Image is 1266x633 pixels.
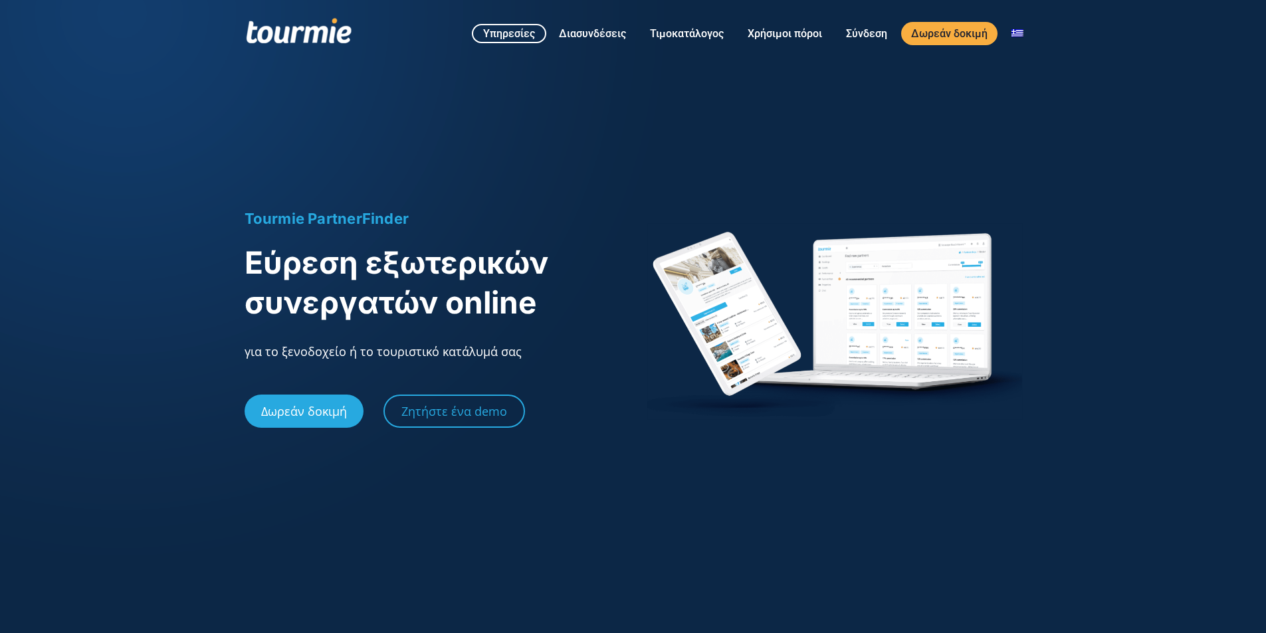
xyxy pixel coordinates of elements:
[472,24,546,43] a: Υπηρεσίες
[640,25,734,42] a: Τιμοκατάλογος
[549,25,636,42] a: Διασυνδέσεις
[245,395,364,428] a: Δωρεάν δοκιμή
[901,22,998,45] a: Δωρεάν δοκιμή
[738,25,832,42] a: Χρήσιμοι πόροι
[245,343,522,359] span: για το ξενοδοχείο ή το τουριστικό κατάλυμά σας
[383,395,525,428] a: Ζητήστε ένα demo
[245,244,548,321] span: Εύρεση εξωτερικών συνεργατών online
[836,25,897,42] a: Σύνδεση
[245,210,409,227] span: Tourmie PartnerFinder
